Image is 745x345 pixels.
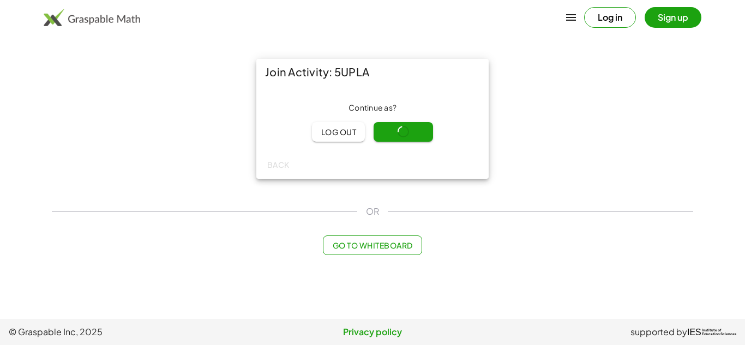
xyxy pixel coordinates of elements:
[702,329,736,336] span: Institute of Education Sciences
[321,127,356,137] span: Log out
[630,325,687,338] span: supported by
[645,7,701,28] button: Sign up
[366,205,379,218] span: OR
[332,240,412,250] span: Go to Whiteboard
[251,325,494,338] a: Privacy policy
[312,122,365,142] button: Log out
[265,102,480,113] div: Continue as ?
[9,325,251,338] span: © Graspable Inc, 2025
[687,325,736,338] a: IESInstitute ofEducation Sciences
[584,7,636,28] button: Log in
[687,327,701,337] span: IES
[323,235,422,255] button: Go to Whiteboard
[256,59,489,85] div: Join Activity: 5UPLA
